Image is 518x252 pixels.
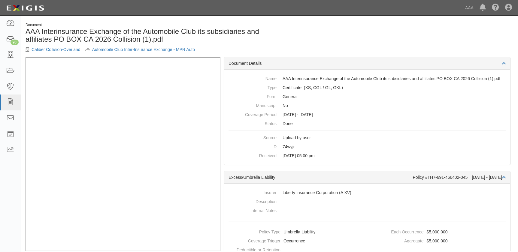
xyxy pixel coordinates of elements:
[370,236,508,245] dd: $5,000,000
[226,227,365,236] dd: Umbrella Liability
[229,74,277,82] dt: Name
[226,227,280,235] dt: Policy Type
[229,110,506,119] dd: [DATE] - [DATE]
[229,101,506,110] dd: No
[229,119,277,127] dt: Status
[26,22,265,28] div: Document
[229,92,506,101] dd: General
[229,74,506,83] dd: AAA Interinsurance Exchange of the Automobile Club its subsidiaries and affiliates PO BOX CA 2026...
[229,206,277,214] dt: Internal Notes
[5,3,46,13] img: logo-5460c22ac91f19d4615b14bd174203de0afe785f0fc80cf4dbbc73dc1793850b.png
[26,28,265,43] h1: AAA Interinsurance Exchange of the Automobile Club its subsidiaries and affiliates PO BOX CA 2026...
[462,2,477,14] a: AAA
[229,197,277,205] dt: Description
[32,47,80,52] a: Caliber Collision-Overland
[229,133,277,141] dt: Source
[92,47,195,52] a: Automobile Club Inter-Insurance Exchange - MPR Auto
[229,92,277,100] dt: Form
[370,236,424,244] dt: Aggregate
[229,174,413,180] div: Excess/Umbrella Liability
[229,151,277,159] dt: Received
[370,227,424,235] dt: Each Occurrence
[413,174,506,180] div: Policy #TH7-691-466402-045 [DATE] - [DATE]
[229,142,506,151] dd: 74wyjr
[229,188,506,197] dd: Liberty Insurance Corporation (A XV)
[226,236,365,245] dd: Occurrence
[229,83,506,92] dd: Excess/Umbrella Liability Commercial General Liability / Garage Liability Garage Keepers Liability
[229,188,277,196] dt: Insurer
[11,40,19,45] div: 90
[229,83,277,91] dt: Type
[229,110,277,118] dt: Coverage Period
[370,227,508,236] dd: $5,000,000
[229,119,506,128] dd: Done
[229,142,277,150] dt: ID
[226,236,280,244] dt: Coverage Trigger
[224,57,510,70] div: Document Details
[229,101,277,109] dt: Manuscript
[492,4,499,11] i: Help Center - Complianz
[229,151,506,160] dd: [DATE] 05:00 pm
[229,133,506,142] dd: Upload by user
